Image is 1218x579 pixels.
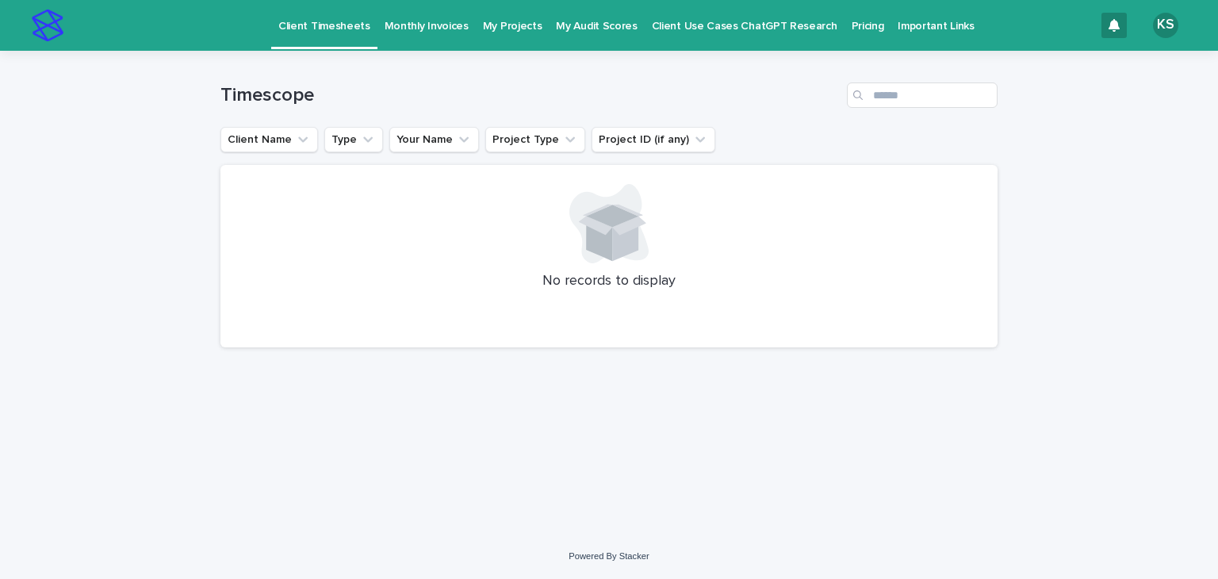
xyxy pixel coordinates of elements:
[485,127,585,152] button: Project Type
[569,551,649,561] a: Powered By Stacker
[220,84,841,107] h1: Timescope
[592,127,715,152] button: Project ID (if any)
[847,82,998,108] input: Search
[324,127,383,152] button: Type
[1153,13,1178,38] div: KS
[389,127,479,152] button: Your Name
[32,10,63,41] img: stacker-logo-s-only.png
[239,273,979,290] p: No records to display
[220,127,318,152] button: Client Name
